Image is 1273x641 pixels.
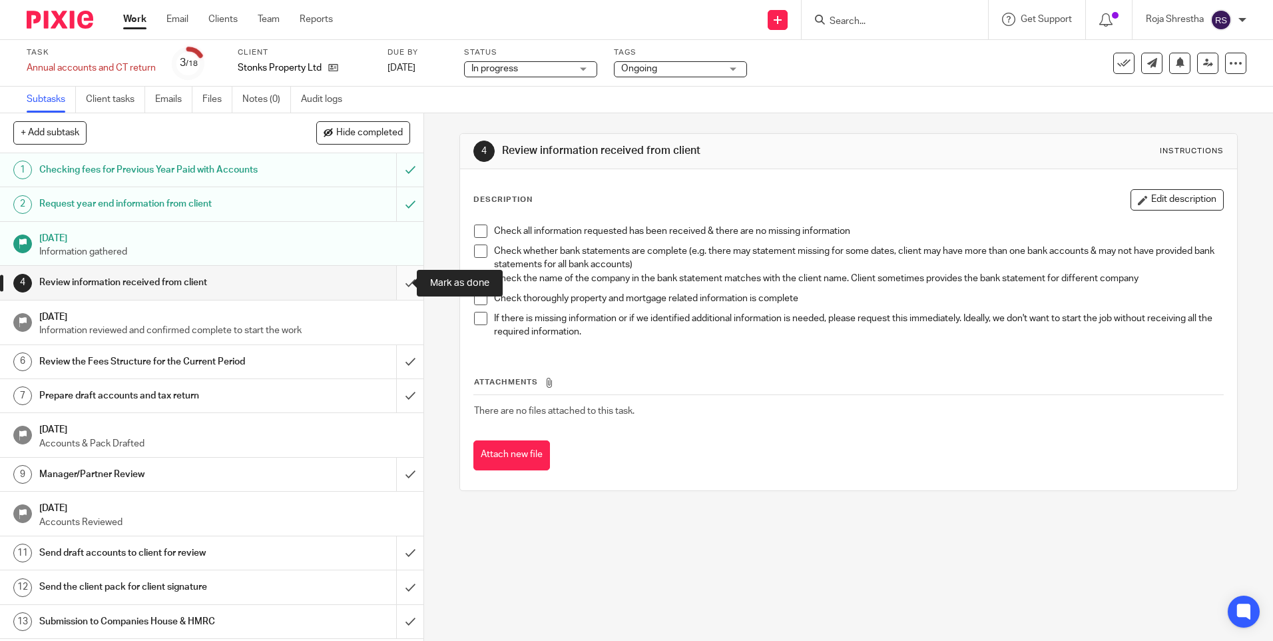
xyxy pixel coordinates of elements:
[238,61,322,75] p: Stonks Property Ltd
[39,324,411,337] p: Information reviewed and confirmed complete to start the work
[300,13,333,26] a: Reports
[123,13,146,26] a: Work
[39,543,268,563] h1: Send draft accounts to client for review
[387,63,415,73] span: [DATE]
[39,352,268,372] h1: Review the Fees Structure for the Current Period
[208,13,238,26] a: Clients
[473,195,533,205] p: Description
[27,61,156,75] div: Annual accounts and CT return
[13,612,32,631] div: 13
[39,420,411,436] h1: [DATE]
[1210,9,1232,31] img: svg%3E
[474,406,635,416] span: There are no files attached to this task.
[180,55,198,71] div: 3
[494,292,1222,305] p: Check thoroughly property and mortgage related information is complete
[502,144,877,158] h1: Review information received from client
[614,47,747,58] label: Tags
[13,386,32,405] div: 7
[27,47,156,58] label: Task
[336,128,403,139] span: Hide completed
[13,121,87,144] button: + Add subtask
[39,498,411,515] h1: [DATE]
[39,229,411,245] h1: [DATE]
[186,60,198,67] small: /18
[27,11,93,29] img: Pixie
[39,386,268,406] h1: Prepare draft accounts and tax return
[621,64,657,73] span: Ongoing
[473,141,495,162] div: 4
[39,516,411,529] p: Accounts Reviewed
[39,160,268,180] h1: Checking fees for Previous Year Paid with Accounts
[464,47,597,58] label: Status
[301,87,352,113] a: Audit logs
[39,245,411,259] p: Information gathered
[494,272,1222,285] p: Check the name of the company in the bank statement matches with the client name. Client sometime...
[828,16,948,28] input: Search
[39,612,268,632] h1: Submission to Companies House & HMRC
[474,378,538,386] span: Attachments
[166,13,188,26] a: Email
[39,464,268,484] h1: Manager/Partner Review
[316,121,410,144] button: Hide completed
[1160,146,1224,157] div: Instructions
[13,274,32,293] div: 4
[13,578,32,597] div: 12
[13,195,32,214] div: 2
[238,47,371,58] label: Client
[1146,13,1204,26] p: Roja Shrestha
[39,194,268,214] h1: Request year end information from client
[473,440,550,470] button: Attach new file
[387,47,447,58] label: Due by
[494,312,1222,339] p: If there is missing information or if we identified additional information is needed, please requ...
[242,87,291,113] a: Notes (0)
[13,352,32,371] div: 6
[202,87,232,113] a: Files
[27,87,76,113] a: Subtasks
[471,64,518,73] span: In progress
[39,437,411,450] p: Accounts & Pack Drafted
[13,544,32,562] div: 11
[39,577,268,597] h1: Send the client pack for client signature
[494,225,1222,238] p: Check all information requested has been received & there are no missing information
[1131,189,1224,211] button: Edit description
[258,13,280,26] a: Team
[13,161,32,179] div: 1
[155,87,192,113] a: Emails
[1021,15,1072,24] span: Get Support
[13,465,32,484] div: 9
[494,245,1222,272] p: Check whether bank statements are complete (e.g. there may statement missing for some dates, clie...
[39,273,268,293] h1: Review information received from client
[39,307,411,324] h1: [DATE]
[86,87,145,113] a: Client tasks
